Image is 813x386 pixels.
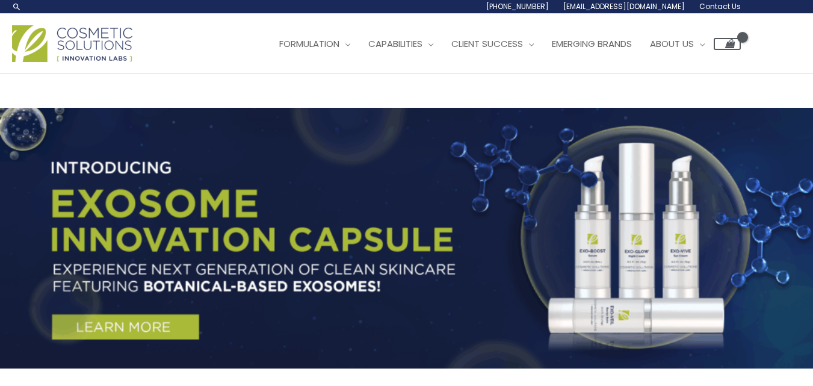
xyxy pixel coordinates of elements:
span: Capabilities [368,37,422,50]
a: Client Success [442,26,543,62]
a: View Shopping Cart, empty [714,38,741,50]
a: Search icon link [12,2,22,11]
nav: Site Navigation [261,26,741,62]
a: Emerging Brands [543,26,641,62]
span: Emerging Brands [552,37,632,50]
a: Formulation [270,26,359,62]
span: Client Success [451,37,523,50]
span: Formulation [279,37,339,50]
span: Contact Us [699,1,741,11]
span: [PHONE_NUMBER] [486,1,549,11]
span: About Us [650,37,694,50]
a: About Us [641,26,714,62]
span: [EMAIL_ADDRESS][DOMAIN_NAME] [563,1,685,11]
a: Capabilities [359,26,442,62]
img: Cosmetic Solutions Logo [12,25,132,62]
